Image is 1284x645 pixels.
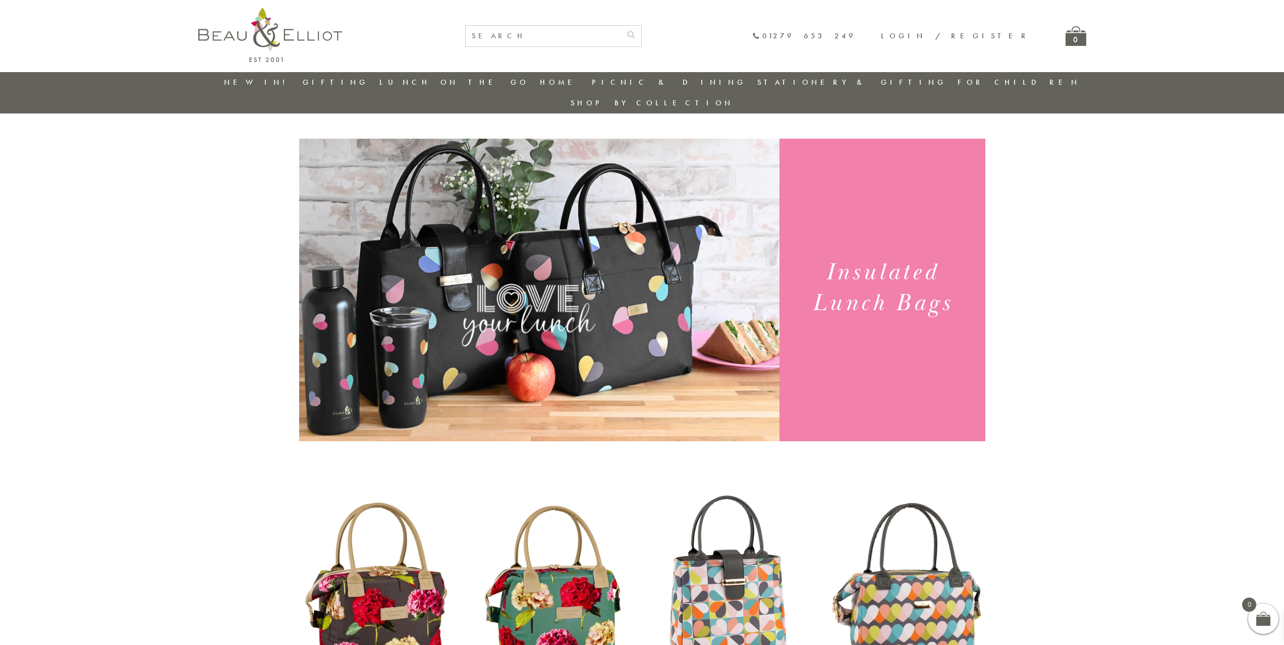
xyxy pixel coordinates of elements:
[571,98,734,108] a: Shop by collection
[299,139,779,441] img: Emily Heart Set
[592,77,746,87] a: Picnic & Dining
[752,32,856,40] a: 01279 653 249
[1066,26,1086,46] a: 0
[198,8,342,62] img: logo
[224,77,292,87] a: New in!
[1242,598,1256,612] span: 0
[466,26,621,46] input: SEARCH
[540,77,580,87] a: Home
[881,31,1030,41] a: Login / Register
[303,77,368,87] a: Gifting
[958,77,1080,87] a: For Children
[792,257,973,319] h1: Insulated Lunch Bags
[379,77,529,87] a: Lunch On The Go
[757,77,946,87] a: Stationery & Gifting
